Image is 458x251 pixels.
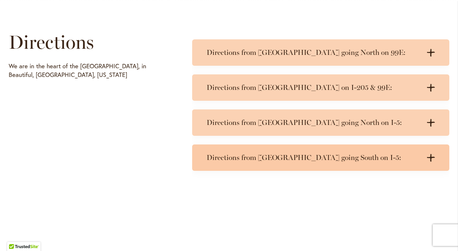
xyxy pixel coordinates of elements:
[9,31,171,53] h1: Directions
[192,144,449,171] summary: Directions from [GEOGRAPHIC_DATA] going South on I-5:
[9,83,171,209] iframe: Directions to Swan Island Dahlias
[207,83,420,92] h3: Directions from [GEOGRAPHIC_DATA] on I-205 & 99E:
[207,48,420,57] h3: Directions from [GEOGRAPHIC_DATA] going North on 99E:
[192,109,449,136] summary: Directions from [GEOGRAPHIC_DATA] going North on I-5:
[192,74,449,101] summary: Directions from [GEOGRAPHIC_DATA] on I-205 & 99E:
[9,62,171,79] p: We are in the heart of the [GEOGRAPHIC_DATA], in Beautiful, [GEOGRAPHIC_DATA], [US_STATE]
[207,118,420,127] h3: Directions from [GEOGRAPHIC_DATA] going North on I-5:
[192,39,449,66] summary: Directions from [GEOGRAPHIC_DATA] going North on 99E:
[207,153,420,162] h3: Directions from [GEOGRAPHIC_DATA] going South on I-5:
